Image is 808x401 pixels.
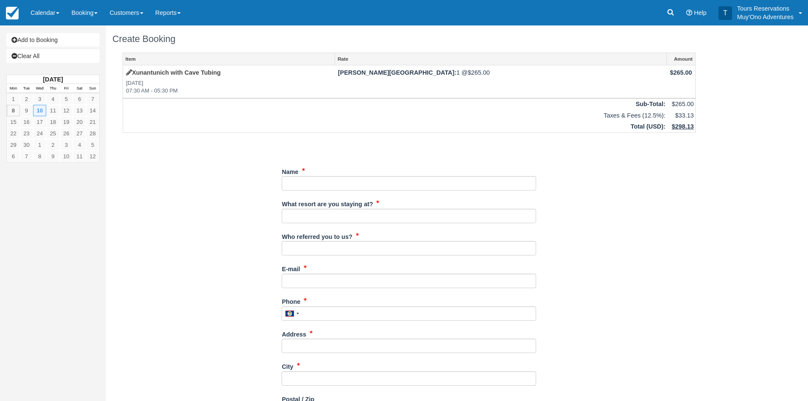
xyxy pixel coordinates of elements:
span: Help [694,9,707,16]
span: $265.00 [672,101,694,107]
a: 29 [7,139,20,151]
a: Amount [667,53,695,65]
a: 26 [60,128,73,139]
p: Muy'Ono Adventures [737,13,794,21]
a: 5 [60,93,73,105]
td: Taxes & Fees (12.5%): [123,110,667,121]
a: 12 [60,105,73,116]
a: 27 [73,128,86,139]
p: Tours Reservations [737,4,794,13]
a: 15 [7,116,20,128]
a: 19 [60,116,73,128]
th: Tue [20,84,33,93]
a: 23 [20,128,33,139]
a: 17 [33,116,46,128]
a: 13 [73,105,86,116]
span: $265.00 [468,69,490,76]
a: 30 [20,139,33,151]
a: 6 [73,93,86,105]
a: 5 [86,139,99,151]
a: 1 [33,139,46,151]
strong: [DATE] [43,76,63,83]
a: 10 [60,151,73,162]
th: Mon [7,84,20,93]
a: Xunantunich with Cave Tubing [126,69,221,76]
a: 28 [86,128,99,139]
a: 20 [73,116,86,128]
a: Item [123,53,335,65]
div: Belize: +501 [282,307,302,320]
img: checkfront-main-nav-mini-logo.png [6,7,19,20]
a: 16 [20,116,33,128]
span: $33.13 [675,112,694,119]
span: $265.00 [670,69,692,76]
a: 9 [20,105,33,116]
label: Phone [282,294,300,306]
a: 4 [73,139,86,151]
a: 6 [7,151,20,162]
a: 24 [33,128,46,139]
label: E-mail [282,262,300,274]
label: Name [282,165,298,177]
a: 18 [46,116,59,128]
strong: Sub-Total: [636,101,665,107]
a: 1 [7,93,20,105]
a: 8 [33,151,46,162]
a: Add to Booking [6,33,100,47]
th: Sat [73,84,86,93]
a: Rate [335,53,666,65]
em: [DATE] 07:30 AM - 05:30 PM [126,79,332,95]
h1: Create Booking [112,34,706,44]
a: 4 [46,93,59,105]
a: 12 [86,151,99,162]
a: 25 [46,128,59,139]
th: Fri [60,84,73,93]
a: Clear All [6,49,100,63]
a: 7 [20,151,33,162]
i: Help [686,10,692,16]
a: 10 [33,105,46,116]
th: Wed [33,84,46,93]
a: 2 [20,93,33,105]
a: 8 [7,105,20,116]
a: 3 [33,93,46,105]
label: What resort are you staying at? [282,197,373,209]
a: 11 [73,151,86,162]
label: City [282,359,293,371]
strong: Total ( ): [631,123,665,130]
div: T [719,6,732,20]
a: 7 [86,93,99,105]
th: Thu [46,84,59,93]
label: Address [282,327,306,339]
a: 14 [86,105,99,116]
span: USD [649,123,661,130]
a: 22 [7,128,20,139]
td: 1 @ [335,65,667,98]
a: 9 [46,151,59,162]
th: Sun [86,84,99,93]
strong: Hopkins Bay Resort [338,69,456,76]
a: 21 [86,116,99,128]
a: 2 [46,139,59,151]
a: 11 [46,105,59,116]
label: Who referred you to us? [282,230,352,241]
a: 3 [60,139,73,151]
span: $298.13 [672,123,694,130]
